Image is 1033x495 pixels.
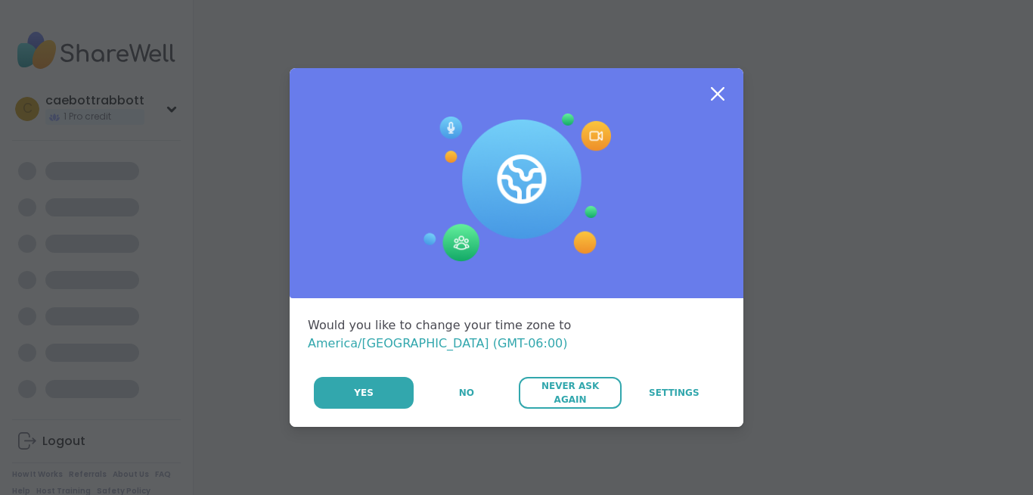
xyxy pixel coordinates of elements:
span: Yes [354,386,374,400]
span: America/[GEOGRAPHIC_DATA] (GMT-06:00) [308,336,568,350]
span: Settings [649,386,700,400]
a: Settings [623,377,725,409]
button: Never Ask Again [519,377,621,409]
div: Would you like to change your time zone to [308,316,725,353]
img: Session Experience [422,114,611,262]
span: Never Ask Again [526,379,613,406]
span: No [459,386,474,400]
button: No [415,377,517,409]
button: Yes [314,377,414,409]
